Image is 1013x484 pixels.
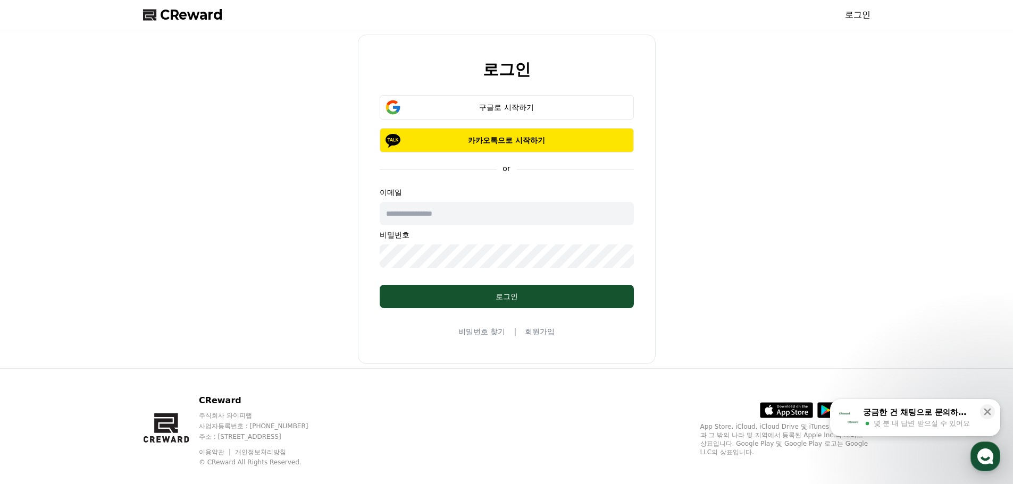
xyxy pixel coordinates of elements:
[380,95,634,120] button: 구글로 시작하기
[401,291,613,302] div: 로그인
[395,102,618,113] div: 구글로 시작하기
[395,135,618,146] p: 카카오톡으로 시작하기
[483,61,531,78] h2: 로그인
[380,187,634,198] p: 이메일
[3,337,70,363] a: 홈
[380,128,634,152] button: 카카오톡으로 시작하기
[199,458,329,466] p: © CReward All Rights Reserved.
[199,432,329,441] p: 주소 : [STREET_ADDRESS]
[700,422,870,456] p: App Store, iCloud, iCloud Drive 및 iTunes Store는 미국과 그 밖의 나라 및 지역에서 등록된 Apple Inc.의 서비스 상표입니다. Goo...
[525,326,555,337] a: 회원가입
[160,6,223,23] span: CReward
[380,230,634,240] p: 비밀번호
[137,337,204,363] a: 설정
[199,422,329,430] p: 사업자등록번호 : [PHONE_NUMBER]
[845,9,870,21] a: 로그인
[199,448,232,456] a: 이용약관
[70,337,137,363] a: 대화
[496,163,516,174] p: or
[34,353,40,361] span: 홈
[235,448,286,456] a: 개인정보처리방침
[514,325,516,338] span: |
[164,353,177,361] span: 설정
[458,326,505,337] a: 비밀번호 찾기
[199,411,329,420] p: 주식회사 와이피랩
[143,6,223,23] a: CReward
[199,394,329,407] p: CReward
[380,285,634,308] button: 로그인
[97,353,110,362] span: 대화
